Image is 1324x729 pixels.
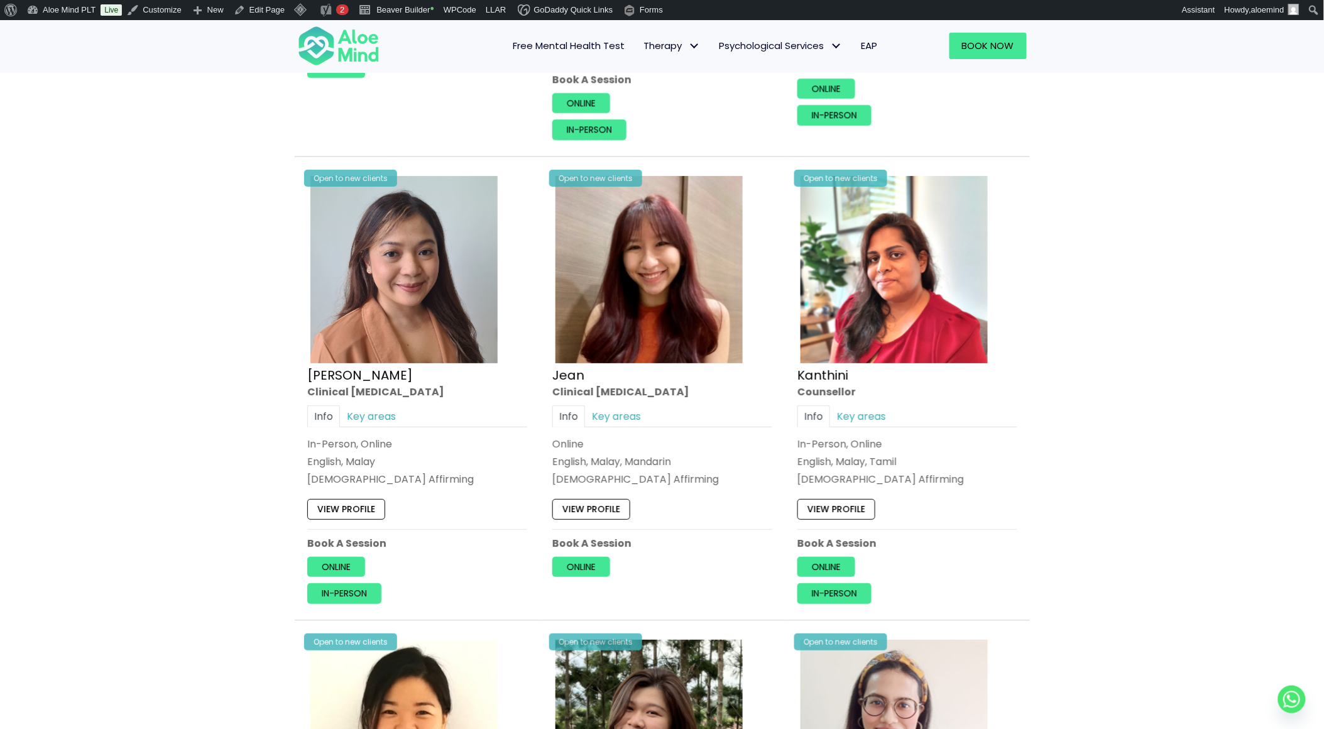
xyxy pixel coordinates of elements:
[1278,686,1306,713] a: Whatsapp
[307,385,527,399] div: Clinical [MEDICAL_DATA]
[552,93,610,113] a: Online
[852,33,887,59] a: EAP
[552,120,626,140] a: In-person
[307,366,413,384] a: [PERSON_NAME]
[340,405,403,427] a: Key areas
[307,583,381,603] a: In-person
[552,536,772,551] p: Book A Session
[797,106,872,126] a: In-person
[307,499,385,519] a: View profile
[949,33,1027,59] a: Book Now
[686,37,704,55] span: Therapy: submenu
[797,437,1017,451] div: In-Person, Online
[307,557,365,577] a: Online
[307,454,527,469] p: English, Malay
[552,499,630,519] a: View profile
[396,33,887,59] nav: Menu
[552,472,772,486] div: [DEMOGRAPHIC_DATA] Affirming
[710,33,852,59] a: Psychological ServicesPsychological Services: submenu
[307,437,527,451] div: In-Person, Online
[101,4,122,16] a: Live
[797,536,1017,551] p: Book A Session
[1251,5,1284,14] span: aloemind
[797,557,855,577] a: Online
[862,39,878,52] span: EAP
[797,454,1017,469] p: English, Malay, Tamil
[719,39,843,52] span: Psychological Services
[298,25,380,67] img: Aloe mind Logo
[585,405,648,427] a: Key areas
[797,79,855,99] a: Online
[513,39,625,52] span: Free Mental Health Test
[310,176,498,363] img: Hanna Clinical Psychologist
[797,499,875,519] a: View profile
[797,583,872,603] a: In-person
[549,170,642,187] div: Open to new clients
[307,405,340,427] a: Info
[794,170,887,187] div: Open to new clients
[304,170,397,187] div: Open to new clients
[552,366,584,384] a: Jean
[552,72,772,87] p: Book A Session
[549,633,642,650] div: Open to new clients
[430,3,434,15] span: •
[828,37,846,55] span: Psychological Services: submenu
[555,176,743,363] img: Jean-300×300
[504,33,635,59] a: Free Mental Health Test
[644,39,701,52] span: Therapy
[962,39,1014,52] span: Book Now
[797,472,1017,486] div: [DEMOGRAPHIC_DATA] Affirming
[552,385,772,399] div: Clinical [MEDICAL_DATA]
[635,33,710,59] a: TherapyTherapy: submenu
[552,405,585,427] a: Info
[794,633,887,650] div: Open to new clients
[307,536,527,551] p: Book A Session
[304,633,397,650] div: Open to new clients
[830,405,893,427] a: Key areas
[552,454,772,469] p: English, Malay, Mandarin
[797,405,830,427] a: Info
[340,5,344,14] span: 2
[552,557,610,577] a: Online
[797,366,848,384] a: Kanthini
[552,437,772,451] div: Online
[797,385,1017,399] div: Counsellor
[801,176,988,363] img: Kanthini-profile
[307,472,527,486] div: [DEMOGRAPHIC_DATA] Affirming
